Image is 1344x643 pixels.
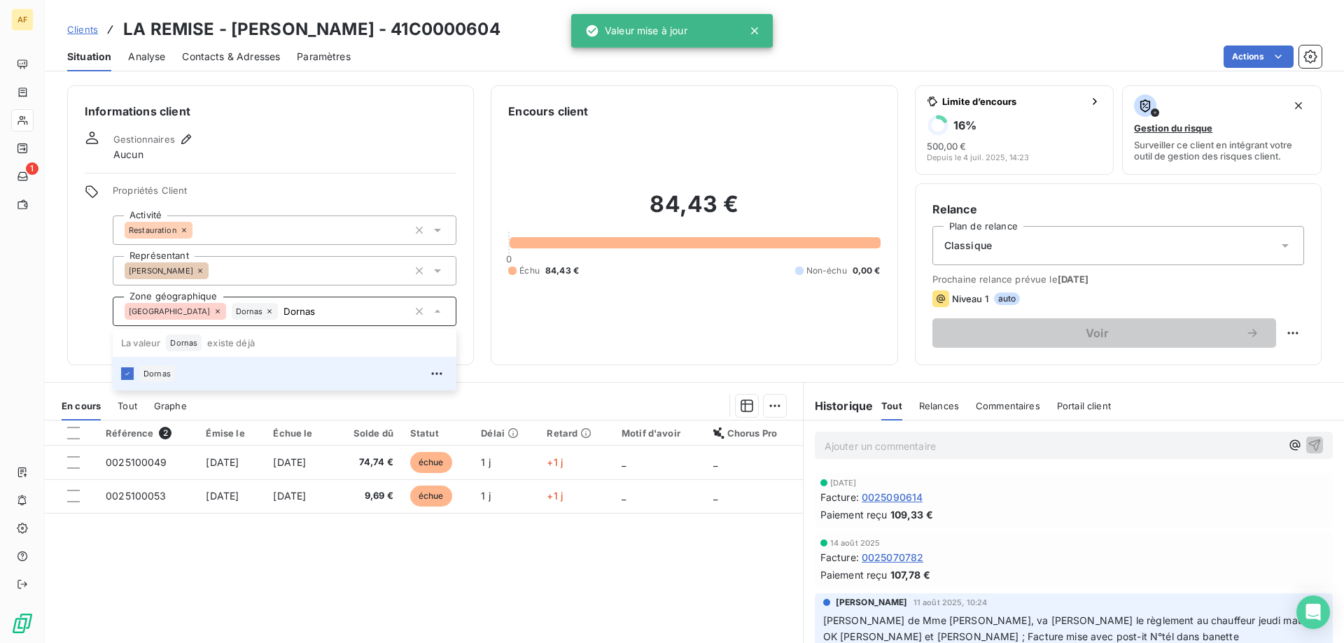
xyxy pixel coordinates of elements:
div: AF [11,8,34,31]
span: Paiement reçu [820,567,888,582]
span: [DATE] [1058,274,1089,285]
input: Ajouter une valeur [192,224,204,236]
span: 0 [506,253,512,264]
span: 0,00 € [853,264,881,277]
span: 0025100049 [106,456,167,468]
span: _ [622,456,626,468]
span: échue [410,452,452,473]
span: Classique [944,239,992,253]
span: 9,69 € [342,489,393,503]
span: Portail client [1057,400,1111,411]
span: Analyse [128,50,165,64]
span: Aucun [113,148,143,162]
span: Tout [881,400,902,411]
div: Valeur mise à jour [585,18,687,43]
h6: Informations client [85,103,456,120]
span: Relances [919,400,959,411]
span: Échu [519,264,540,277]
span: Propriétés Client [113,185,456,204]
span: _ [622,490,626,502]
a: Clients [67,22,98,36]
div: Solde dû [342,428,393,439]
span: Clients [67,24,98,35]
span: échue [410,486,452,507]
span: _ [713,490,717,502]
span: Depuis le 4 juil. 2025, 14:23 [927,153,1029,162]
span: Non-échu [806,264,847,277]
div: Émise le [206,428,256,439]
span: Graphe [154,400,187,411]
span: 2 [159,427,171,439]
h2: 84,43 € [508,190,880,232]
span: 1 j [481,490,490,502]
span: [GEOGRAPHIC_DATA] [129,307,211,316]
span: 107,78 € [890,567,930,582]
h6: Encours client [508,103,588,120]
span: 500,00 € [927,141,966,152]
span: 0025070782 [862,550,924,565]
span: Situation [67,50,111,64]
span: Dornas [170,339,197,347]
span: Tout [118,400,137,411]
span: 74,74 € [342,455,393,469]
button: Limite d’encours16%500,00 €Depuis le 4 juil. 2025, 14:23 [915,85,1114,175]
span: Commentaires [976,400,1040,411]
span: [DATE] [273,490,306,502]
span: _ [713,456,717,468]
div: Chorus Pro [713,428,794,439]
span: Facture : [820,490,859,504]
li: La valeur existe déjà [113,329,456,357]
span: [DATE] [830,479,857,487]
div: Retard [547,428,604,439]
button: Gestion du risqueSurveiller ce client en intégrant votre outil de gestion des risques client. [1122,85,1322,175]
h6: Historique [804,397,874,414]
div: Délai [481,428,530,439]
span: 1 [26,162,38,175]
span: 84,43 € [545,264,579,277]
div: Motif d'avoir [622,428,696,439]
span: 14 août 2025 [830,539,881,547]
span: Gestion du risque [1134,122,1212,134]
span: Voir [949,327,1245,339]
span: Gestionnaires [113,134,175,145]
span: [DATE] [206,490,239,502]
button: Actions [1224,45,1294,68]
span: Paramètres [297,50,351,64]
span: [DATE] [273,456,306,468]
div: Open Intercom Messenger [1296,595,1330,629]
input: Ajouter une valeur [278,305,408,318]
span: Surveiller ce client en intégrant votre outil de gestion des risques client. [1134,139,1310,162]
span: [PERSON_NAME] [129,267,193,275]
span: 1 j [481,456,490,468]
div: Référence [106,427,189,439]
span: Facture : [820,550,859,565]
span: 0025100053 [106,490,167,502]
span: auto [994,292,1021,305]
span: Niveau 1 [952,293,988,304]
span: Dornas [143,369,171,378]
span: [PERSON_NAME] de Mme [PERSON_NAME], va [PERSON_NAME] le règlement au chauffeur jeudi matin. OK [P... [823,614,1315,642]
span: Contacts & Adresses [182,50,280,64]
span: Dornas [236,307,263,316]
button: Voir [932,318,1276,348]
img: Logo LeanPay [11,612,34,635]
h6: Relance [932,201,1304,218]
div: Statut [410,428,464,439]
h6: 16 % [953,118,976,132]
span: Limite d’encours [942,96,1084,107]
h3: LA REMISE - [PERSON_NAME] - 41C0000604 [123,17,500,42]
span: [PERSON_NAME] [836,596,908,609]
span: 109,33 € [890,507,933,522]
span: En cours [62,400,101,411]
span: Restauration [129,226,177,234]
span: +1 j [547,456,563,468]
span: Paiement reçu [820,507,888,522]
span: +1 j [547,490,563,502]
div: Échue le [273,428,324,439]
span: 0025090614 [862,490,923,504]
input: Ajouter une valeur [209,264,220,277]
span: [DATE] [206,456,239,468]
span: Prochaine relance prévue le [932,274,1304,285]
span: 11 août 2025, 10:24 [913,598,988,607]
